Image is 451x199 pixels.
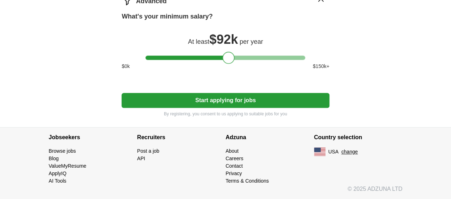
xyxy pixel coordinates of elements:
[122,93,329,108] button: Start applying for jobs
[226,171,242,176] a: Privacy
[49,178,67,184] a: AI Tools
[122,12,212,21] label: What's your minimum salary?
[188,38,209,45] span: At least
[341,148,358,156] button: change
[240,38,263,45] span: per year
[122,111,329,117] p: By registering, you consent to us applying to suitable jobs for you
[209,32,238,47] span: $ 92k
[226,163,243,169] a: Contact
[313,63,329,70] span: $ 150 k+
[49,163,87,169] a: ValueMyResume
[226,156,244,161] a: Careers
[314,127,403,147] h4: Country selection
[137,148,159,154] a: Post a job
[49,171,67,176] a: ApplyIQ
[49,156,59,161] a: Blog
[226,148,239,154] a: About
[328,148,339,156] span: USA
[314,147,326,156] img: US flag
[226,178,269,184] a: Terms & Conditions
[122,63,130,70] span: $ 0 k
[43,185,408,199] div: © 2025 ADZUNA LTD
[137,156,145,161] a: API
[49,148,76,154] a: Browse jobs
